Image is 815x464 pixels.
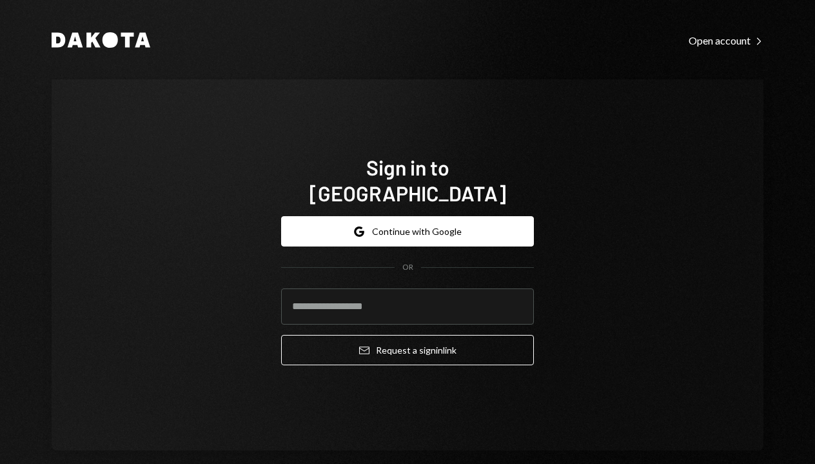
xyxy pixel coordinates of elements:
[402,262,413,273] div: OR
[281,335,534,365] button: Request a signinlink
[281,216,534,247] button: Continue with Google
[689,33,763,47] a: Open account
[281,154,534,206] h1: Sign in to [GEOGRAPHIC_DATA]
[689,34,763,47] div: Open account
